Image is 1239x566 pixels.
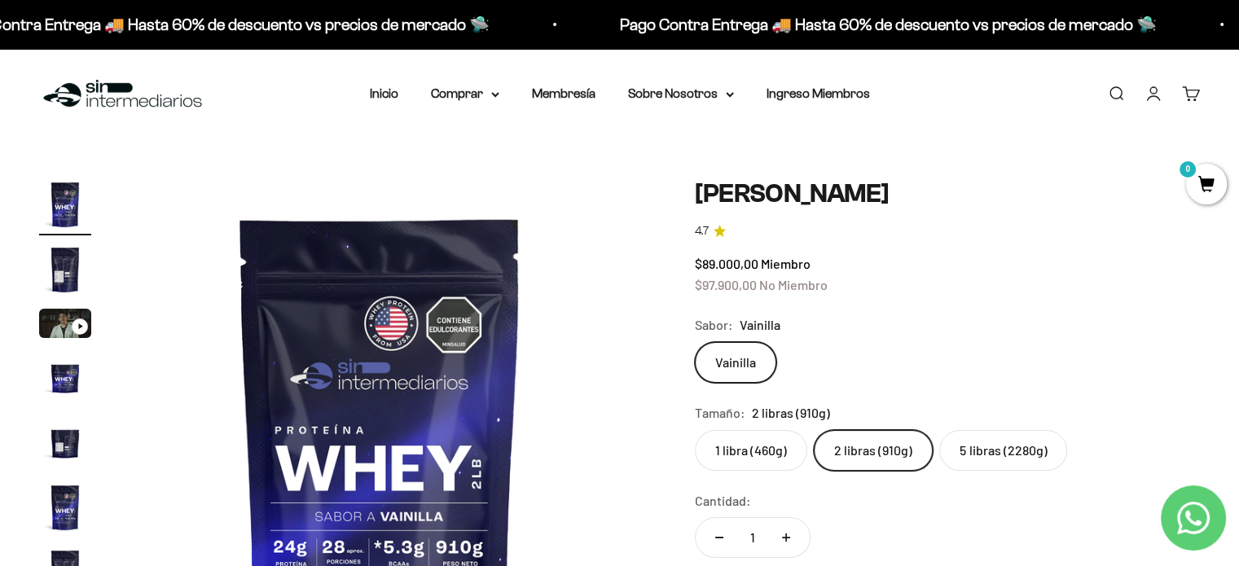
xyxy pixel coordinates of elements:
a: Ingreso Miembros [767,86,870,100]
button: Aumentar cantidad [762,518,810,557]
legend: Tamaño: [695,402,745,423]
h1: [PERSON_NAME] [695,178,1200,209]
label: Cantidad: [695,490,751,511]
button: Ir al artículo 5 [39,416,91,473]
summary: Sobre Nosotros [628,83,734,104]
button: Ir al artículo 2 [39,244,91,301]
mark: 0 [1178,160,1197,179]
img: Proteína Whey - Vainilla [39,481,91,533]
summary: Comprar [431,83,499,104]
button: Ir al artículo 6 [39,481,91,538]
p: Pago Contra Entrega 🚚 Hasta 60% de descuento vs precios de mercado 🛸 [620,11,1157,37]
button: Ir al artículo 4 [39,351,91,408]
img: Proteína Whey - Vainilla [39,178,91,230]
img: Proteína Whey - Vainilla [39,244,91,296]
a: 0 [1186,177,1227,195]
span: $89.000,00 [695,256,758,271]
img: Proteína Whey - Vainilla [39,351,91,403]
a: Inicio [370,86,398,100]
img: Proteína Whey - Vainilla [39,416,91,468]
button: Ir al artículo 3 [39,309,91,343]
button: Ir al artículo 1 [39,178,91,235]
span: No Miembro [759,277,828,292]
span: 4.7 [695,222,709,240]
a: 4.74.7 de 5.0 estrellas [695,222,1200,240]
button: Reducir cantidad [696,518,743,557]
span: Miembro [761,256,811,271]
span: Vainilla [740,314,780,336]
span: $97.900,00 [695,277,757,292]
legend: Sabor: [695,314,733,336]
span: 2 libras (910g) [752,402,830,423]
a: Membresía [532,86,595,100]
